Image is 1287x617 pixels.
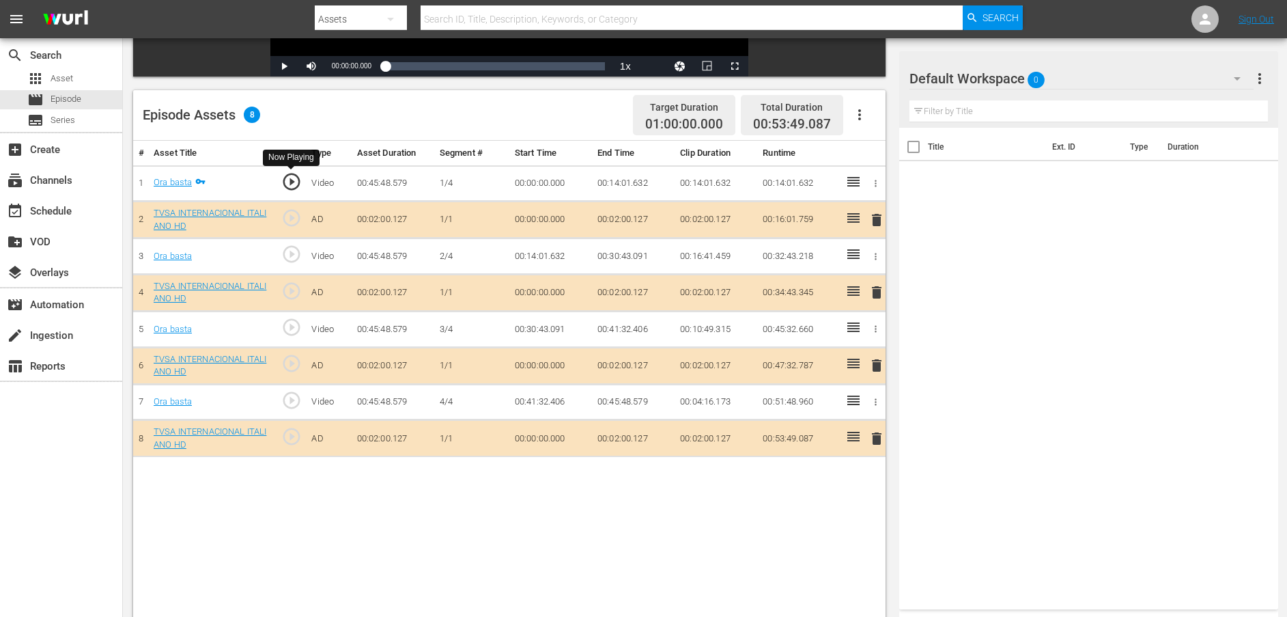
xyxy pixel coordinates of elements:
[963,5,1023,30] button: Search
[281,244,302,264] span: play_circle_outline
[306,384,351,420] td: Video
[281,426,302,447] span: play_circle_outline
[868,212,885,228] span: delete
[306,238,351,275] td: Video
[757,165,840,202] td: 00:14:01.632
[306,347,351,384] td: AD
[1251,62,1268,95] button: more_vert
[352,274,434,311] td: 00:02:00.127
[7,327,23,344] span: Ingestion
[154,396,192,407] a: Ora basta
[352,202,434,238] td: 00:02:00.127
[675,420,757,457] td: 00:02:00.127
[306,165,351,202] td: Video
[133,384,148,420] td: 7
[868,283,885,303] button: delete
[666,56,694,77] button: Jump To Time
[434,202,509,238] td: 1/1
[154,354,266,377] a: TVSA INTERNACIONAL ITALIANO HD
[154,281,266,304] a: TVSA INTERNACIONAL ITALIANO HD
[1159,128,1241,166] th: Duration
[133,202,148,238] td: 2
[434,347,509,384] td: 1/1
[7,297,23,313] span: Automation
[612,56,639,77] button: Playback Rate
[51,92,81,106] span: Episode
[352,420,434,457] td: 00:02:00.127
[592,141,675,166] th: End Time
[675,165,757,202] td: 00:14:01.632
[592,202,675,238] td: 00:02:00.127
[675,274,757,311] td: 00:02:00.127
[143,107,260,123] div: Episode Assets
[268,152,314,163] div: Now Playing
[753,98,831,117] div: Total Duration
[757,384,840,420] td: 00:51:48.960
[133,420,148,457] td: 8
[509,165,592,202] td: 00:00:00.000
[154,324,192,334] a: Ora basta
[434,384,509,420] td: 4/4
[434,141,509,166] th: Segment #
[133,347,148,384] td: 6
[982,5,1019,30] span: Search
[592,384,675,420] td: 00:45:48.579
[154,208,266,231] a: TVSA INTERNACIONAL ITALIANO HD
[753,116,831,132] span: 00:53:49.087
[27,112,44,128] span: Series
[27,70,44,87] span: Asset
[154,426,266,450] a: TVSA INTERNACIONAL ITALIANO HD
[133,238,148,275] td: 3
[434,165,509,202] td: 1/4
[133,312,148,348] td: 5
[306,420,351,457] td: AD
[645,98,723,117] div: Target Duration
[27,92,44,108] span: Episode
[757,274,840,311] td: 00:34:43.345
[352,141,434,166] th: Asset Duration
[306,202,351,238] td: AD
[757,420,840,457] td: 00:53:49.087
[352,238,434,275] td: 00:45:48.579
[1028,66,1045,94] span: 0
[281,208,302,228] span: play_circle_outline
[7,141,23,158] span: Create
[281,281,302,301] span: play_circle_outline
[592,347,675,384] td: 00:02:00.127
[7,358,23,374] span: Reports
[154,251,192,261] a: Ora basta
[281,390,302,411] span: play_circle_outline
[148,141,276,166] th: Asset Title
[592,238,675,275] td: 00:30:43.091
[1251,70,1268,87] span: more_vert
[675,384,757,420] td: 00:04:16.173
[675,312,757,348] td: 00:10:49.315
[868,284,885,301] span: delete
[281,172,302,192] span: play_circle_outline
[1122,128,1159,166] th: Type
[133,274,148,311] td: 4
[721,56,748,77] button: Fullscreen
[434,312,509,348] td: 3/4
[868,430,885,447] span: delete
[509,420,592,457] td: 00:00:00.000
[675,238,757,275] td: 00:16:41.459
[51,72,73,85] span: Asset
[332,62,371,70] span: 00:00:00.000
[1239,14,1274,25] a: Sign Out
[7,264,23,281] span: Overlays
[592,420,675,457] td: 00:02:00.127
[509,141,592,166] th: Start Time
[592,312,675,348] td: 00:41:32.406
[385,62,605,70] div: Progress Bar
[352,347,434,384] td: 00:02:00.127
[868,210,885,230] button: delete
[281,353,302,374] span: play_circle_outline
[645,117,723,133] span: 01:00:00.000
[270,56,298,77] button: Play
[33,3,98,36] img: ans4CAIJ8jUAAAAAAAAAAAAAAAAAAAAAAAAgQb4GAAAAAAAAAAAAAAAAAAAAAAAAJMjXAAAAAAAAAAAAAAAAAAAAAAAAgAT5G...
[694,56,721,77] button: Picture-in-Picture
[8,11,25,27] span: menu
[592,165,675,202] td: 00:14:01.632
[509,347,592,384] td: 00:00:00.000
